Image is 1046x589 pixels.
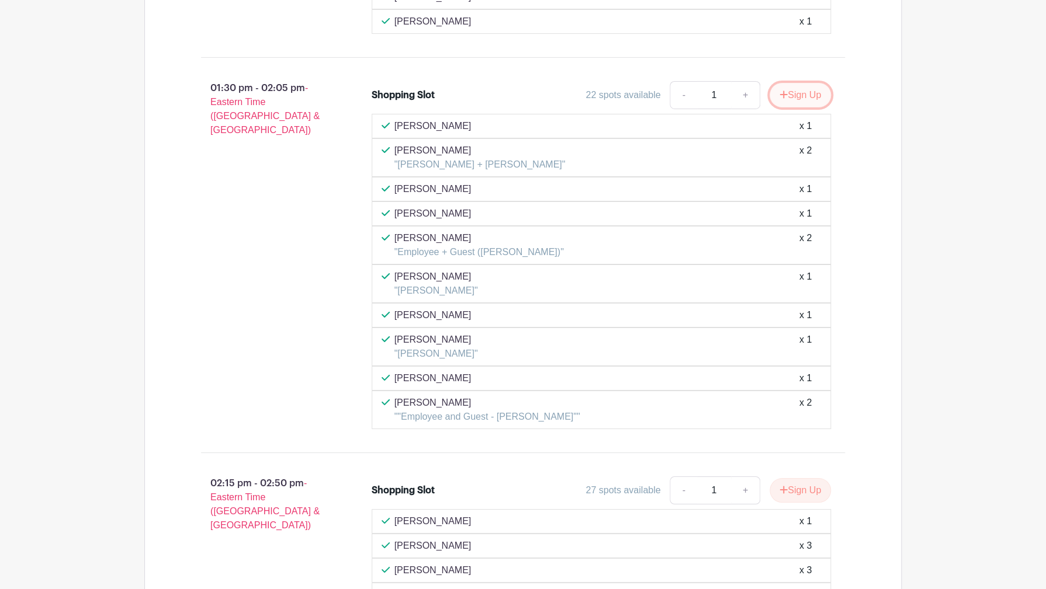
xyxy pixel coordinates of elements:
p: [PERSON_NAME] [394,539,472,553]
div: x 2 [799,231,812,259]
p: [PERSON_NAME] [394,231,564,245]
p: [PERSON_NAME] [394,371,472,385]
div: x 1 [799,514,812,528]
p: "Employee + Guest ([PERSON_NAME])" [394,245,564,259]
div: 22 spots available [586,88,660,102]
div: x 1 [799,182,812,196]
p: [PERSON_NAME] [394,182,472,196]
p: 02:15 pm - 02:50 pm [182,472,353,537]
p: [PERSON_NAME] [394,514,472,528]
p: [PERSON_NAME] [394,119,472,133]
div: x 1 [799,119,812,133]
p: [PERSON_NAME] [394,207,472,221]
div: x 1 [799,333,812,361]
div: x 2 [799,144,812,172]
div: 27 spots available [586,483,660,497]
p: [PERSON_NAME] [394,333,478,347]
p: [PERSON_NAME] [394,396,580,410]
div: x 1 [799,308,812,322]
a: - [670,476,697,504]
p: "[PERSON_NAME]" [394,347,478,361]
a: + [731,476,760,504]
p: ""Employee and Guest - [PERSON_NAME]"" [394,410,580,424]
span: - Eastern Time ([GEOGRAPHIC_DATA] & [GEOGRAPHIC_DATA]) [210,83,320,135]
p: [PERSON_NAME] [394,270,478,284]
div: Shopping Slot [372,88,435,102]
div: x 1 [799,270,812,298]
p: [PERSON_NAME] [394,144,566,158]
div: x 1 [799,371,812,385]
p: [PERSON_NAME] [394,15,472,29]
p: [PERSON_NAME] [394,563,472,577]
a: + [731,81,760,109]
p: "[PERSON_NAME] + [PERSON_NAME]" [394,158,566,172]
p: [PERSON_NAME] [394,308,472,322]
p: 01:30 pm - 02:05 pm [182,76,353,142]
div: x 2 [799,396,812,424]
div: x 1 [799,15,812,29]
button: Sign Up [770,83,831,107]
div: x 3 [799,539,812,553]
a: - [670,81,697,109]
div: x 3 [799,563,812,577]
p: "[PERSON_NAME]" [394,284,478,298]
button: Sign Up [770,478,831,503]
span: - Eastern Time ([GEOGRAPHIC_DATA] & [GEOGRAPHIC_DATA]) [210,478,320,530]
div: Shopping Slot [372,483,435,497]
div: x 1 [799,207,812,221]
